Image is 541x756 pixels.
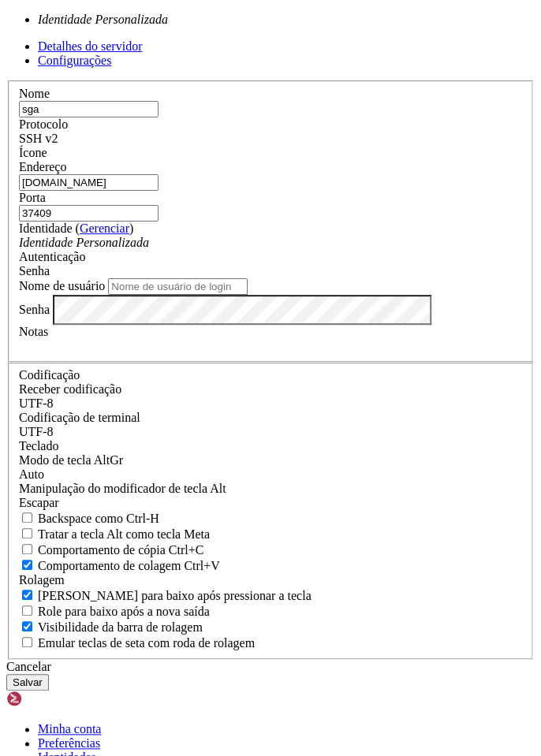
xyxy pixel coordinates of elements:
font: Identidade Personalizada [38,13,168,26]
font: Receber codificação [19,382,121,396]
font: Identidade Personalizada [19,236,149,249]
font: Nome de usuário [19,279,105,292]
font: Salvar [13,676,43,688]
font: Codificação de terminal [19,411,140,424]
font: Backspace como Ctrl-H [38,512,159,525]
div: Senha [19,264,522,278]
input: Backspace como Ctrl-H [22,512,32,523]
font: Endereço [19,160,66,173]
font: Visibilidade da barra de rolagem [38,620,203,634]
font: Modo de tecla AltGr [19,453,123,467]
input: Visibilidade da barra de rolagem [22,621,32,631]
font: Escapar [19,496,59,509]
font: Teclado [19,439,58,452]
label: Role para baixo após a nova saída. [19,605,210,618]
input: Tratar a tecla Alt como tecla Meta [22,528,32,538]
input: [PERSON_NAME] para baixo após pressionar a tecla [22,590,32,600]
div: Escapar [19,496,522,510]
label: Ao usar o buffer de tela alternativo e o DECCKM (Teclas de Cursor do Aplicativo) estiver ativo, o... [19,636,255,650]
input: Nome do servidor [19,101,159,117]
font: Comportamento de cópia Ctrl+C [38,543,203,557]
a: Gerenciar [80,222,129,235]
font: Codificação [19,368,80,382]
font: Autenticação [19,250,85,263]
font: [PERSON_NAME] para baixo após pressionar a tecla [38,589,312,602]
label: Se verdadeiro, a tecla backspace deve enviar BS ('\x08', também conhecido como ^H). Caso contrári... [19,512,159,525]
font: Rolagem [19,573,65,587]
a: Detalhes do servidor [38,39,142,53]
font: Cancelar [6,660,51,673]
font: Auto [19,467,44,481]
font: Identidade [19,222,73,235]
font: Emular teclas de seta com roda de rolagem [38,636,255,650]
label: Defina a codificação esperada para os dados recebidos do host. Se as codificações não corresponde... [19,453,123,467]
div: UTF-8 [19,425,522,439]
input: Comportamento de colagem Ctrl+V [22,560,32,570]
input: Nome de usuário de login [108,278,248,295]
input: Role para baixo após a nova saída [22,605,32,616]
label: Se deve rolar para o final em qualquer pressionamento de tecla. [19,589,312,602]
div: Auto [19,467,522,482]
font: Comportamento de colagem Ctrl+V [38,559,220,572]
div: SSH v2 [19,132,522,146]
font: Tratar a tecla Alt como tecla Meta [38,527,210,541]
a: Configurações [38,54,111,67]
img: Shellngn [6,691,97,706]
font: Notas [19,325,48,338]
font: UTF-8 [19,425,54,438]
input: Número da porta [19,205,159,222]
font: Porta [19,191,46,204]
label: Controla como a tecla Alt é manipulada. Escape: Envia um prefixo ESC. 8 bits: Adiciona 128 ao car... [19,482,226,495]
label: Defina a codificação esperada para os dados recebidos do host. Se as codificações não corresponde... [19,382,121,396]
label: O modo de barra de rolagem vertical. [19,620,203,634]
button: Salvar [6,674,49,691]
font: ( [76,222,80,235]
font: Role para baixo após a nova saída [38,605,210,618]
font: Senha [19,264,50,277]
font: Nome [19,87,50,100]
div: Identidade Personalizada [19,236,522,250]
input: Emular teclas de seta com roda de rolagem [22,637,32,647]
input: Nome do host ou IP [19,174,159,191]
a: Preferências [38,736,100,750]
label: Ctrl+V cola se verdadeiro, envia ^V para o host se falso. Ctrl+Shift+V envia ^V para o host se ve... [19,559,220,572]
input: Comportamento de cópia Ctrl+C [22,544,32,554]
label: Ctrl-C copia se verdadeiro, envia ^C para o host se falso. Ctrl-Shift-C envia ^C para o host se v... [19,543,203,557]
div: UTF-8 [19,397,522,411]
font: UTF-8 [19,397,54,410]
font: ) [129,222,133,235]
font: SSH v2 [19,132,58,145]
font: Protocolo [19,117,68,131]
a: Minha conta [38,722,101,736]
label: Codificação de terminal padrão. A ISO 2022 permite traduções de mapas de caracteres (como mapas g... [19,411,140,424]
label: Se a tecla Alt atua como uma tecla Meta ou como uma tecla Alt distinta. [19,527,210,541]
font: Ícone [19,146,47,159]
font: Senha [19,302,50,315]
font: Manipulação do modificador de tecla Alt [19,482,226,495]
